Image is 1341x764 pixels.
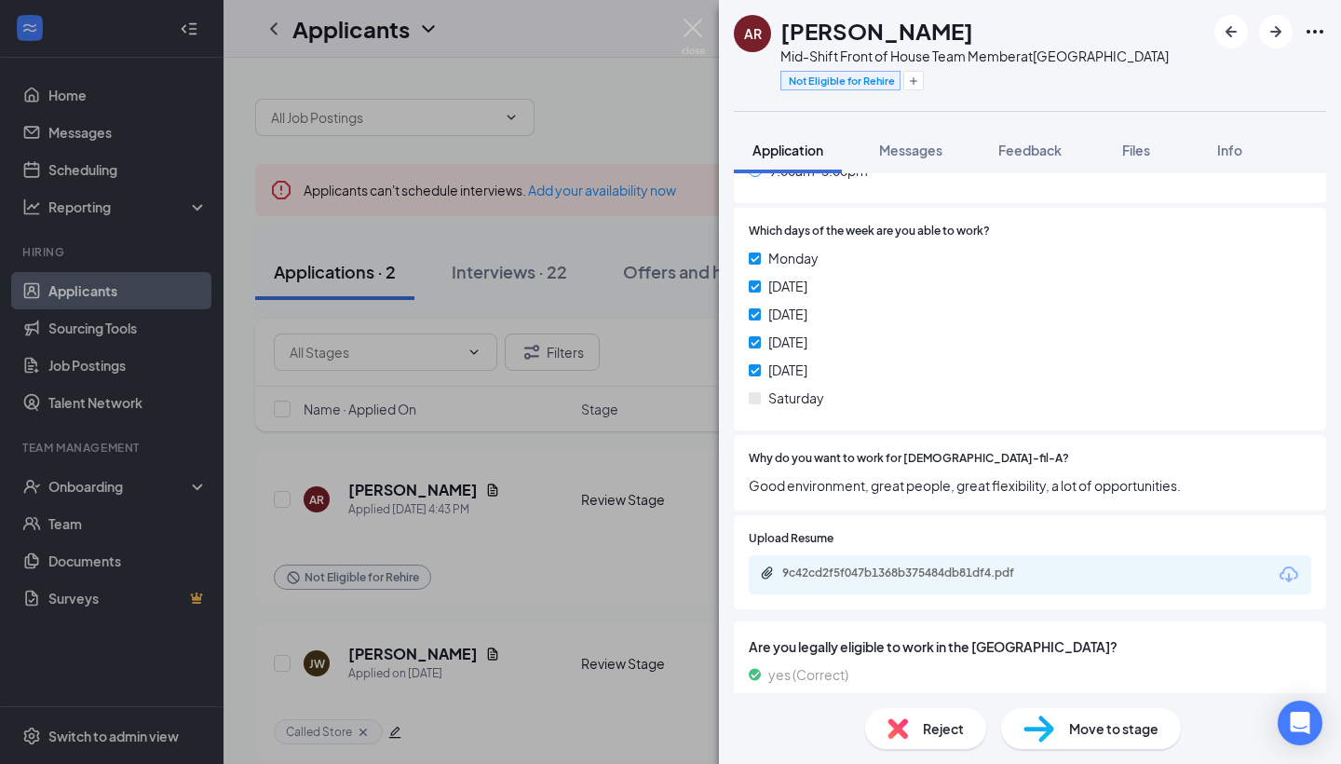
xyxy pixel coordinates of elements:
span: Which days of the week are you able to work? [749,223,990,240]
svg: Paperclip [760,566,775,580]
span: [DATE] [768,304,807,324]
button: ArrowRight [1259,15,1293,48]
svg: Download [1278,564,1300,586]
span: Upload Resume [749,530,833,548]
span: Not Eligible for Rehire [789,73,895,89]
span: yes (Correct) [768,664,848,685]
a: Paperclip9c42cd2f5f047b1368b375484db81df4.pdf [760,566,1062,583]
div: 9c42cd2f5f047b1368b375484db81df4.pdf [782,566,1043,580]
span: Why do you want to work for [DEMOGRAPHIC_DATA]-fil-A? [749,450,1069,468]
svg: ArrowRight [1265,20,1287,43]
span: Good environment, great people, great flexibility, a lot of opportunities. [749,475,1311,496]
span: Are you legally eligible to work in the [GEOGRAPHIC_DATA]? [749,636,1311,657]
span: no [768,692,784,713]
span: [DATE] [768,360,807,380]
span: [DATE] [768,276,807,296]
div: Open Intercom Messenger [1278,701,1322,745]
svg: Plus [908,75,919,87]
span: Application [752,142,823,158]
span: [DATE] [768,332,807,352]
span: Move to stage [1069,718,1158,739]
span: Messages [879,142,942,158]
button: ArrowLeftNew [1214,15,1248,48]
div: AR [744,24,762,43]
h1: [PERSON_NAME] [780,15,973,47]
span: Files [1122,142,1150,158]
svg: ArrowLeftNew [1220,20,1242,43]
span: Saturday [768,388,824,408]
button: Plus [903,71,924,90]
div: Mid-Shift Front of House Team Member at [GEOGRAPHIC_DATA] [780,47,1169,65]
svg: Ellipses [1304,20,1326,43]
span: Feedback [998,142,1062,158]
span: Info [1217,142,1242,158]
span: Monday [768,248,819,268]
span: Reject [923,718,964,739]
